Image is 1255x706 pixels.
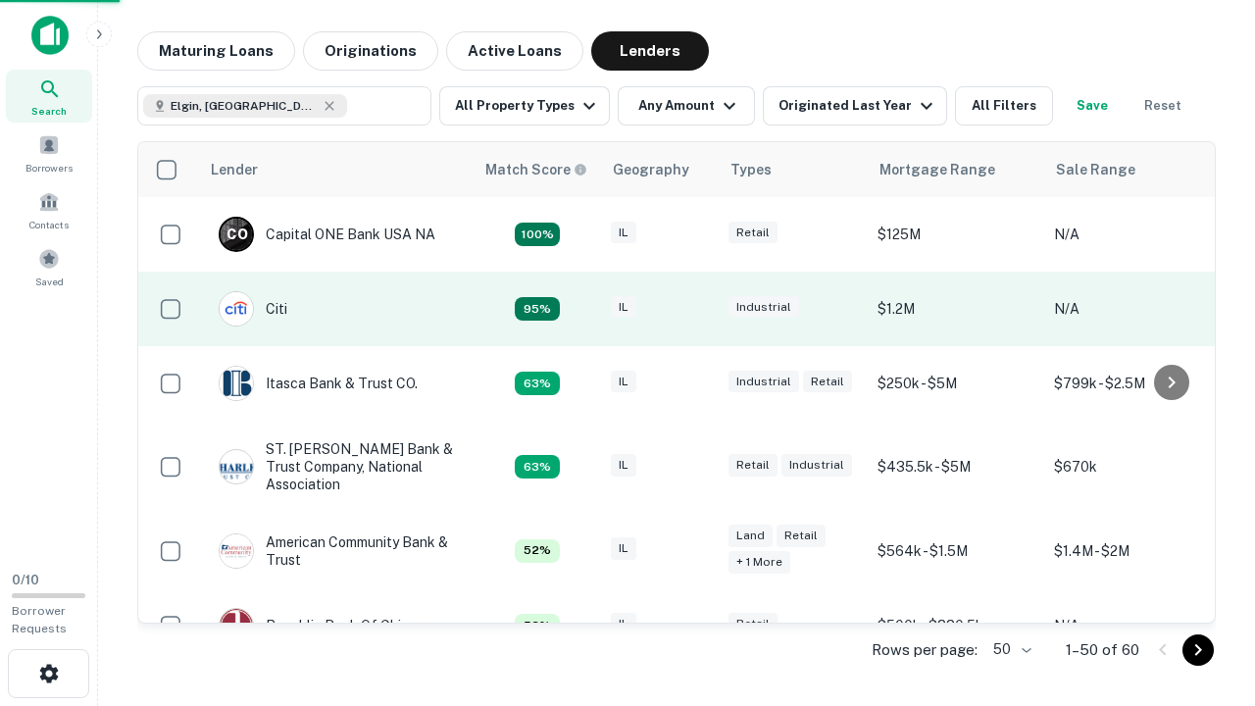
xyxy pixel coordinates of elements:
[611,454,636,477] div: IL
[1157,549,1255,643] iframe: Chat Widget
[985,635,1034,664] div: 50
[611,537,636,560] div: IL
[868,272,1044,346] td: $1.2M
[31,16,69,55] img: capitalize-icon.png
[601,142,719,197] th: Geography
[31,103,67,119] span: Search
[6,183,92,236] a: Contacts
[868,346,1044,421] td: $250k - $5M
[25,160,73,176] span: Borrowers
[220,292,253,326] img: picture
[728,613,778,635] div: Retail
[6,240,92,293] a: Saved
[1131,86,1194,126] button: Reset
[868,514,1044,588] td: $564k - $1.5M
[446,31,583,71] button: Active Loans
[879,158,995,181] div: Mortgage Range
[515,455,560,479] div: Capitalize uses an advanced AI algorithm to match your search with the best lender. The match sco...
[171,97,318,115] span: Elgin, [GEOGRAPHIC_DATA], [GEOGRAPHIC_DATA]
[220,609,253,642] img: picture
[618,86,755,126] button: Any Amount
[728,551,790,574] div: + 1 more
[220,450,253,483] img: picture
[611,613,636,635] div: IL
[303,31,438,71] button: Originations
[611,371,636,393] div: IL
[1044,346,1221,421] td: $799k - $2.5M
[868,421,1044,514] td: $435.5k - $5M
[613,158,689,181] div: Geography
[219,440,454,494] div: ST. [PERSON_NAME] Bank & Trust Company, National Association
[439,86,610,126] button: All Property Types
[611,296,636,319] div: IL
[1044,588,1221,663] td: N/A
[29,217,69,232] span: Contacts
[777,525,826,547] div: Retail
[226,225,247,245] p: C O
[137,31,295,71] button: Maturing Loans
[803,371,852,393] div: Retail
[211,158,258,181] div: Lender
[611,222,636,244] div: IL
[6,70,92,123] a: Search
[219,533,454,569] div: American Community Bank & Trust
[220,534,253,568] img: picture
[955,86,1053,126] button: All Filters
[730,158,772,181] div: Types
[728,222,778,244] div: Retail
[763,86,947,126] button: Originated Last Year
[12,573,39,587] span: 0 / 10
[220,367,253,400] img: picture
[591,31,709,71] button: Lenders
[219,608,433,643] div: Republic Bank Of Chicago
[1061,86,1124,126] button: Save your search to get updates of matches that match your search criteria.
[1044,514,1221,588] td: $1.4M - $2M
[872,638,978,662] p: Rows per page:
[1044,272,1221,346] td: N/A
[868,588,1044,663] td: $500k - $880.5k
[219,291,287,327] div: Citi
[728,454,778,477] div: Retail
[1056,158,1135,181] div: Sale Range
[868,197,1044,272] td: $125M
[485,159,587,180] div: Capitalize uses an advanced AI algorithm to match your search with the best lender. The match sco...
[12,604,67,635] span: Borrower Requests
[6,126,92,179] a: Borrowers
[781,454,852,477] div: Industrial
[515,372,560,395] div: Capitalize uses an advanced AI algorithm to match your search with the best lender. The match sco...
[719,142,868,197] th: Types
[199,142,474,197] th: Lender
[1182,634,1214,666] button: Go to next page
[219,217,435,252] div: Capital ONE Bank USA NA
[515,614,560,637] div: Capitalize uses an advanced AI algorithm to match your search with the best lender. The match sco...
[728,371,799,393] div: Industrial
[1044,142,1221,197] th: Sale Range
[515,223,560,246] div: Capitalize uses an advanced AI algorithm to match your search with the best lender. The match sco...
[219,366,418,401] div: Itasca Bank & Trust CO.
[1044,421,1221,514] td: $670k
[35,274,64,289] span: Saved
[778,94,938,118] div: Originated Last Year
[1066,638,1139,662] p: 1–50 of 60
[1044,197,1221,272] td: N/A
[728,296,799,319] div: Industrial
[485,159,583,180] h6: Match Score
[515,297,560,321] div: Capitalize uses an advanced AI algorithm to match your search with the best lender. The match sco...
[728,525,773,547] div: Land
[515,539,560,563] div: Capitalize uses an advanced AI algorithm to match your search with the best lender. The match sco...
[474,142,601,197] th: Capitalize uses an advanced AI algorithm to match your search with the best lender. The match sco...
[868,142,1044,197] th: Mortgage Range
